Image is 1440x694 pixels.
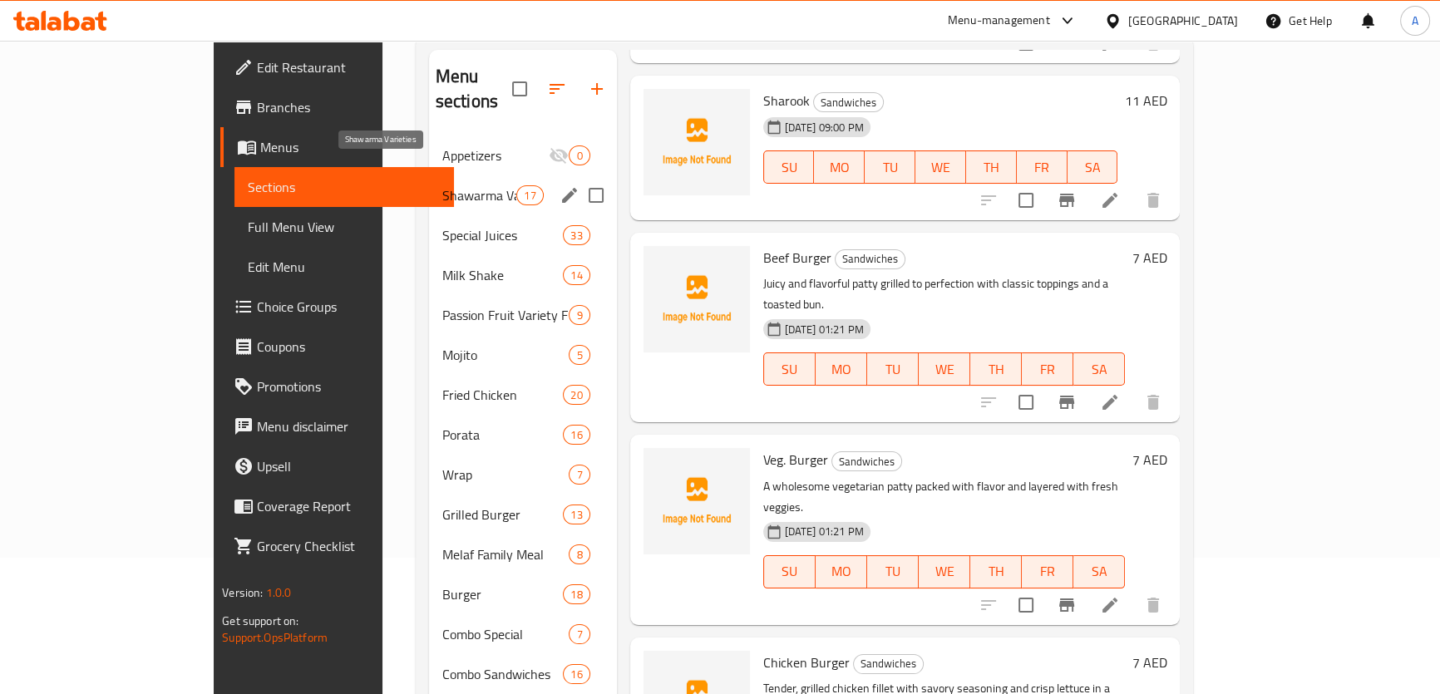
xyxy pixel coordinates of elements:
[563,664,589,684] div: items
[867,352,919,386] button: TU
[1074,155,1112,180] span: SA
[222,610,298,632] span: Get support on:
[442,265,564,285] div: Milk Shake
[1022,352,1073,386] button: FR
[915,150,966,184] button: WE
[563,385,589,405] div: items
[429,415,617,455] div: Porata16
[442,185,517,205] span: Shawarma Varieties
[867,555,919,588] button: TU
[429,654,617,694] div: Combo Sandwiches16
[220,446,454,486] a: Upsell
[970,555,1022,588] button: TH
[260,137,441,157] span: Menus
[1017,150,1068,184] button: FR
[220,367,454,406] a: Promotions
[569,345,589,365] div: items
[778,120,870,135] span: [DATE] 09:00 PM
[1028,559,1067,583] span: FR
[831,451,902,471] div: Sandwiches
[569,465,589,485] div: items
[442,505,564,524] span: Grilled Burger
[234,247,454,287] a: Edit Menu
[570,148,589,164] span: 0
[763,555,816,588] button: SU
[1100,190,1120,210] a: Edit menu item
[429,295,617,335] div: Passion Fruit Variety Flavours9
[973,155,1010,180] span: TH
[517,188,542,204] span: 17
[220,47,454,87] a: Edit Restaurant
[442,465,570,485] div: Wrap
[429,375,617,415] div: Fried Chicken20
[257,536,441,556] span: Grocery Checklist
[442,225,564,245] span: Special Juices
[836,249,905,268] span: Sandwiches
[853,654,924,674] div: Sandwiches
[570,627,589,642] span: 7
[771,357,809,381] span: SU
[442,664,564,684] span: Combo Sandwiches
[644,89,750,195] img: Sharook
[919,555,970,588] button: WE
[220,486,454,526] a: Coverage Report
[265,582,291,603] span: 1.0.0
[966,150,1017,184] button: TH
[569,544,589,564] div: items
[1132,246,1166,269] h6: 7 AED
[1132,448,1166,471] h6: 7 AED
[778,322,870,337] span: [DATE] 01:21 PM
[564,507,589,523] span: 13
[429,135,617,175] div: Appetizers0
[948,11,1050,31] div: Menu-management
[925,357,964,381] span: WE
[248,177,441,197] span: Sections
[537,69,577,109] span: Sort sections
[1080,559,1118,583] span: SA
[771,155,808,180] span: SU
[816,555,867,588] button: MO
[248,217,441,237] span: Full Menu View
[1028,357,1067,381] span: FR
[871,155,909,180] span: TU
[442,385,564,405] div: Fried Chicken
[564,667,589,682] span: 16
[257,456,441,476] span: Upsell
[814,150,865,184] button: MO
[644,448,750,554] img: Veg. Burger
[442,425,564,445] span: Porata
[564,268,589,283] span: 14
[442,544,570,564] span: Melaf Family Meal
[429,614,617,654] div: Combo Special7
[1073,352,1125,386] button: SA
[1133,382,1173,422] button: delete
[436,64,512,114] h2: Menu sections
[257,57,441,77] span: Edit Restaurant
[822,357,861,381] span: MO
[874,559,912,583] span: TU
[1133,585,1173,625] button: delete
[429,215,617,255] div: Special Juices33
[442,345,570,365] span: Mojito
[429,335,617,375] div: Mojito5
[222,627,328,648] a: Support.OpsPlatform
[821,155,858,180] span: MO
[874,357,912,381] span: TU
[822,559,861,583] span: MO
[569,145,589,165] div: items
[977,357,1015,381] span: TH
[442,305,570,325] span: Passion Fruit Variety Flavours
[220,127,454,167] a: Menus
[854,654,923,673] span: Sandwiches
[814,93,883,112] span: Sandwiches
[763,476,1126,518] p: A wholesome vegetarian patty packed with flavor and layered with fresh veggies.
[763,447,828,472] span: Veg. Burger
[516,185,543,205] div: items
[557,183,582,208] button: edit
[1047,382,1087,422] button: Branch-specific-item
[1100,595,1120,615] a: Edit menu item
[1412,12,1418,30] span: A
[1073,555,1125,588] button: SA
